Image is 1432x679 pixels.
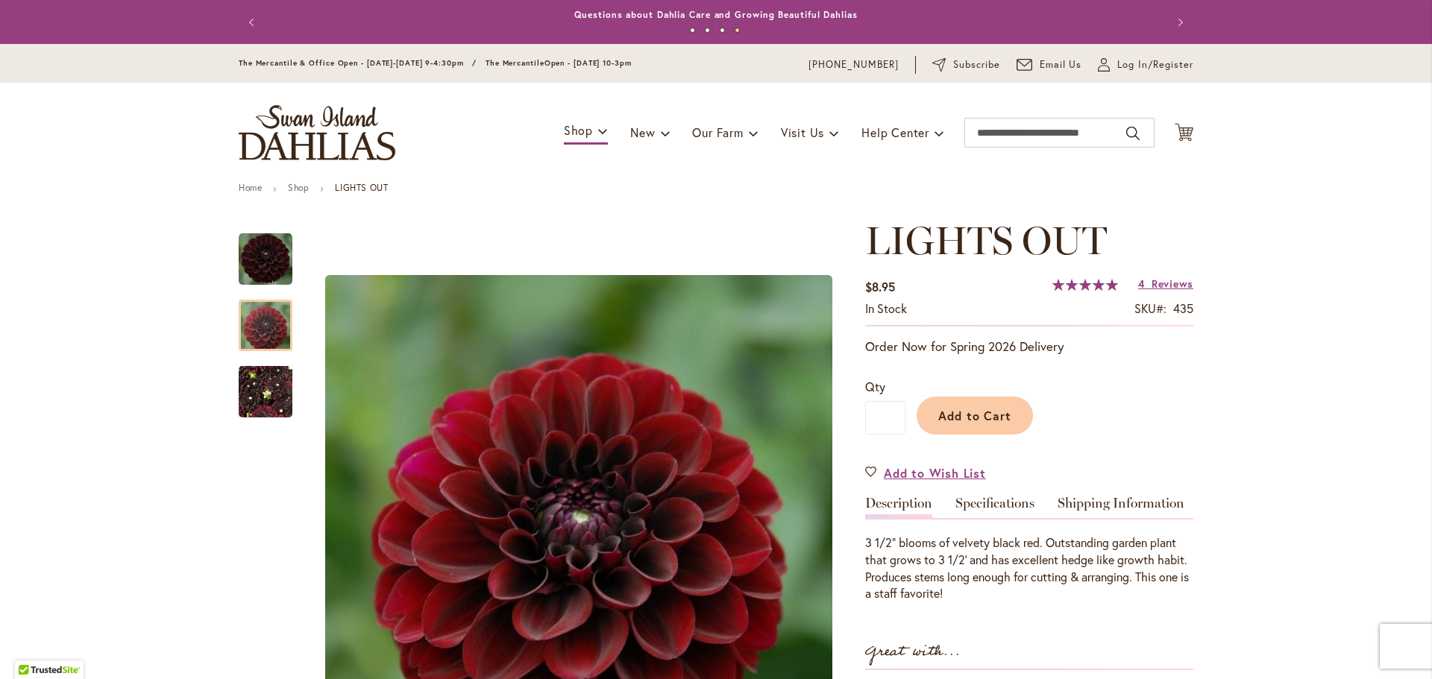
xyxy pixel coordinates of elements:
[865,338,1193,356] p: Order Now for Spring 2026 Delivery
[544,58,632,68] span: Open - [DATE] 10-3pm
[630,124,655,140] span: New
[735,28,740,33] button: 4 of 4
[1098,57,1193,72] a: Log In/Register
[564,122,593,138] span: Shop
[239,233,292,286] img: LIGHTS OUT
[690,28,695,33] button: 1 of 4
[1134,300,1166,316] strong: SKU
[239,7,268,37] button: Previous
[861,124,929,140] span: Help Center
[720,28,725,33] button: 3 of 4
[574,9,857,20] a: Questions about Dahlia Care and Growing Beautiful Dahlias
[239,58,544,68] span: The Mercantile & Office Open - [DATE]-[DATE] 9-4:30pm / The Mercantile
[865,300,907,318] div: Availability
[953,57,1000,72] span: Subscribe
[865,464,986,481] a: Add to Wish List
[884,464,986,481] span: Add to Wish List
[865,300,907,316] span: In stock
[288,182,309,193] a: Shop
[917,397,1033,435] button: Add to Cart
[1052,279,1118,291] div: 100%
[865,279,895,294] span: $8.95
[1138,277,1193,291] a: 4 Reviews
[1138,277,1145,291] span: 4
[239,182,262,193] a: Home
[239,218,307,285] div: LIGHTS OUT
[1163,7,1193,37] button: Next
[1117,57,1193,72] span: Log In/Register
[865,496,932,518] a: Description
[239,105,395,160] a: store logo
[1152,277,1193,291] span: Reviews
[11,626,53,668] iframe: Launch Accessibility Center
[335,182,388,193] strong: LIGHTS OUT
[239,356,292,428] img: LIGHTS OUT
[865,496,1193,602] div: Detailed Product Info
[1040,57,1082,72] span: Email Us
[1058,496,1184,518] a: Shipping Information
[239,285,307,351] div: LIGHTS OUT
[938,408,1012,423] span: Add to Cart
[865,379,885,394] span: Qty
[239,351,292,417] div: LIGHTS OUT
[1173,300,1193,318] div: 435
[865,534,1193,602] div: 3 1/2" blooms of velvety black red. Outstanding garden plant that grows to 3 1/2' and has excelle...
[705,28,710,33] button: 2 of 4
[932,57,1000,72] a: Subscribe
[865,217,1107,264] span: LIGHTS OUT
[781,124,824,140] span: Visit Us
[692,124,743,140] span: Our Farm
[865,639,961,664] strong: Great with...
[955,496,1034,518] a: Specifications
[1017,57,1082,72] a: Email Us
[808,57,899,72] a: [PHONE_NUMBER]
